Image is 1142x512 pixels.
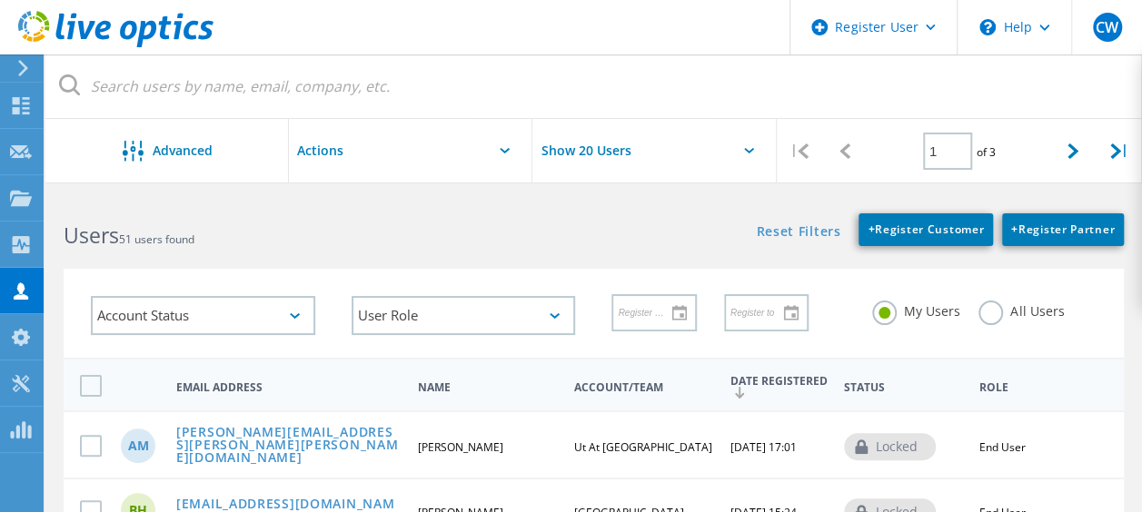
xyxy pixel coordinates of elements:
[64,221,119,250] b: Users
[730,376,829,399] span: Date Registered
[417,439,502,455] span: [PERSON_NAME]
[979,439,1026,455] span: End User
[1096,20,1118,34] span: CW
[844,433,936,460] div: locked
[574,439,712,455] span: Ut At [GEOGRAPHIC_DATA]
[859,213,993,246] a: +Register Customer
[844,382,964,393] span: Status
[978,300,1064,318] label: All Users
[1011,222,1018,237] b: +
[777,119,822,183] div: |
[730,439,797,455] span: [DATE] 17:01
[128,439,149,452] span: AM
[979,382,1057,393] span: Role
[979,19,996,35] svg: \n
[613,295,681,330] input: Register from
[1011,222,1115,237] span: Register Partner
[1002,213,1124,246] a: +Register Partner
[417,382,558,393] span: Name
[868,222,984,237] span: Register Customer
[1097,119,1142,183] div: |
[176,426,402,467] a: [PERSON_NAME][EMAIL_ADDRESS][PERSON_NAME][PERSON_NAME][DOMAIN_NAME]
[119,231,194,247] span: 51 users found
[726,295,794,330] input: Register to
[18,38,214,51] a: Live Optics Dashboard
[574,382,715,393] span: Account/Team
[153,144,213,157] span: Advanced
[352,296,576,335] div: User Role
[977,144,996,160] span: of 3
[176,382,402,393] span: Email Address
[868,222,875,237] b: +
[872,300,960,318] label: My Users
[756,225,840,241] a: Reset Filters
[91,296,315,335] div: Account Status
